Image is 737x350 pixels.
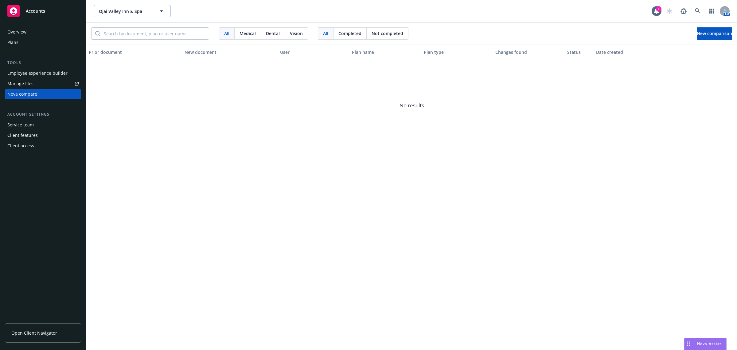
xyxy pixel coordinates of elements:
button: Nova Assist [684,338,727,350]
span: Open Client Navigator [11,330,57,336]
button: Ojai Valley Inn & Spa [94,5,170,17]
span: No results [86,59,737,152]
div: Plans [7,38,18,47]
div: Account settings [5,111,81,117]
button: Date created [594,45,665,59]
a: Accounts [5,2,81,20]
svg: Search [95,31,100,36]
div: Plan type [424,49,491,55]
input: Search by document, plan or user name... [100,28,209,39]
a: Start snowing [663,5,676,17]
a: Switch app [706,5,718,17]
span: Completed [338,30,361,37]
div: Nova compare [7,89,37,99]
span: All [224,30,229,37]
a: Service team [5,120,81,130]
button: New comparison [697,27,732,40]
a: Report a Bug [677,5,690,17]
div: Manage files [7,79,33,89]
button: Plan name [349,45,421,59]
span: Ojai Valley Inn & Spa [99,8,152,14]
div: Drag to move [684,338,692,350]
button: User [278,45,349,59]
div: Client access [7,141,34,151]
span: New comparison [697,30,732,36]
div: 1 [656,6,661,12]
span: Dental [266,30,280,37]
span: Nova Assist [697,341,721,346]
div: New document [185,49,275,55]
div: Prior document [89,49,180,55]
div: Employee experience builder [7,68,68,78]
div: Tools [5,60,81,66]
button: Plan type [421,45,493,59]
span: Vision [290,30,303,37]
div: Plan name [352,49,419,55]
a: Employee experience builder [5,68,81,78]
div: Status [567,49,591,55]
div: Date created [596,49,663,55]
div: User [280,49,347,55]
button: Prior document [86,45,182,59]
a: Client features [5,130,81,140]
a: Search [692,5,704,17]
div: Overview [7,27,26,37]
div: Service team [7,120,34,130]
div: Changes found [495,49,562,55]
span: All [323,30,328,37]
button: Changes found [493,45,565,59]
span: Accounts [26,9,45,14]
a: Nova compare [5,89,81,99]
a: Plans [5,38,81,47]
span: Not completed [372,30,403,37]
div: Client features [7,130,38,140]
button: Status [565,45,593,59]
a: Client access [5,141,81,151]
span: Medical [240,30,256,37]
a: Overview [5,27,81,37]
a: Manage files [5,79,81,89]
button: New document [182,45,278,59]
